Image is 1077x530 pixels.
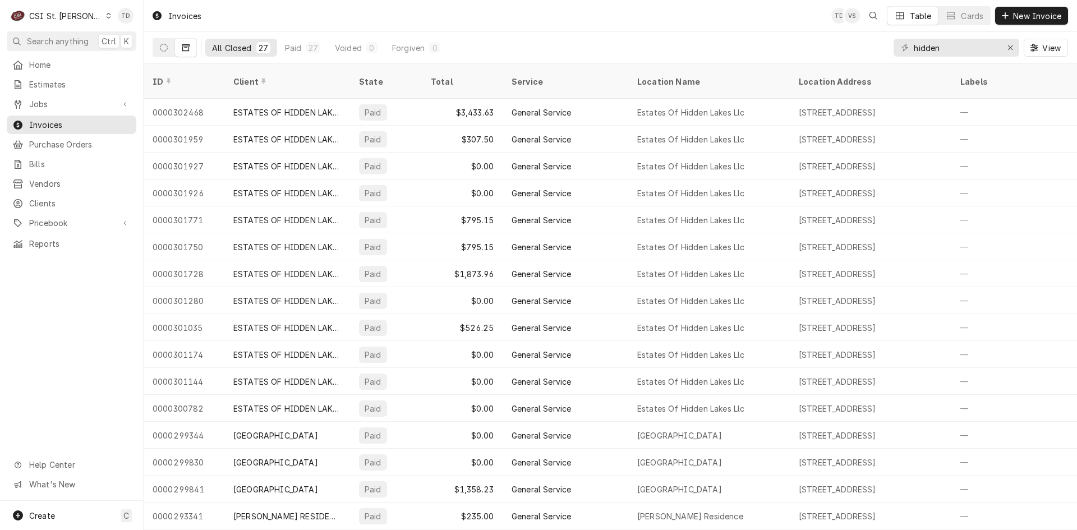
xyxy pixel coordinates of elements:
[422,287,503,314] div: $0.00
[799,76,940,87] div: Location Address
[29,139,131,150] span: Purchase Orders
[799,295,876,307] div: [STREET_ADDRESS]
[512,107,571,118] div: General Service
[118,8,134,24] div: Tim Devereux's Avatar
[637,268,744,280] div: Estates Of Hidden Lakes Llc
[7,95,136,113] a: Go to Jobs
[29,10,102,22] div: CSI St. [PERSON_NAME]
[799,483,876,495] div: [STREET_ADDRESS]
[431,76,491,87] div: Total
[864,7,882,25] button: Open search
[7,135,136,154] a: Purchase Orders
[422,449,503,476] div: $0.00
[512,214,571,226] div: General Service
[233,403,341,414] div: ESTATES OF HIDDEN LAKES LLC
[799,214,876,226] div: [STREET_ADDRESS]
[29,59,131,71] span: Home
[637,376,744,388] div: Estates Of Hidden Lakes Llc
[29,217,114,229] span: Pricebook
[7,155,136,173] a: Bills
[512,349,571,361] div: General Service
[363,376,383,388] div: Paid
[233,349,341,361] div: ESTATES OF HIDDEN LAKES LLC
[7,234,136,253] a: Reports
[637,241,744,253] div: Estates Of Hidden Lakes Llc
[799,322,876,334] div: [STREET_ADDRESS]
[153,76,213,87] div: ID
[512,133,571,145] div: General Service
[422,476,503,503] div: $1,358.23
[512,322,571,334] div: General Service
[637,510,743,522] div: [PERSON_NAME] Residence
[233,241,341,253] div: ESTATES OF HIDDEN LAKES LLC
[392,42,425,54] div: Forgiven
[512,268,571,280] div: General Service
[10,8,26,24] div: C
[422,395,503,422] div: $0.00
[910,10,932,22] div: Table
[637,214,744,226] div: Estates Of Hidden Lakes Llc
[363,483,383,495] div: Paid
[7,194,136,213] a: Clients
[637,133,744,145] div: Estates Of Hidden Lakes Llc
[799,510,876,522] div: [STREET_ADDRESS]
[369,42,375,54] div: 0
[29,79,131,90] span: Estimates
[309,42,318,54] div: 27
[422,233,503,260] div: $795.15
[422,126,503,153] div: $307.50
[637,295,744,307] div: Estates Of Hidden Lakes Llc
[124,35,129,47] span: K
[512,241,571,253] div: General Service
[359,76,413,87] div: State
[335,42,362,54] div: Voided
[363,457,383,468] div: Paid
[144,126,224,153] div: 0000301959
[233,430,318,441] div: [GEOGRAPHIC_DATA]
[512,430,571,441] div: General Service
[961,10,983,22] div: Cards
[144,368,224,395] div: 0000301144
[637,187,744,199] div: Estates Of Hidden Lakes Llc
[637,107,744,118] div: Estates Of Hidden Lakes Llc
[363,214,383,226] div: Paid
[363,241,383,253] div: Paid
[799,376,876,388] div: [STREET_ADDRESS]
[363,430,383,441] div: Paid
[363,349,383,361] div: Paid
[7,56,136,74] a: Home
[233,133,341,145] div: ESTATES OF HIDDEN LAKES LLC
[422,206,503,233] div: $795.15
[29,511,55,520] span: Create
[233,160,341,172] div: ESTATES OF HIDDEN LAKES LLC
[7,475,136,494] a: Go to What's New
[7,174,136,193] a: Vendors
[102,35,116,47] span: Ctrl
[431,42,438,54] div: 0
[799,107,876,118] div: [STREET_ADDRESS]
[512,483,571,495] div: General Service
[844,8,860,24] div: VS
[422,153,503,179] div: $0.00
[233,295,341,307] div: ESTATES OF HIDDEN LAKES LLC
[233,322,341,334] div: ESTATES OF HIDDEN LAKES LLC
[637,430,722,441] div: [GEOGRAPHIC_DATA]
[637,76,779,87] div: Location Name
[512,295,571,307] div: General Service
[637,483,722,495] div: [GEOGRAPHIC_DATA]
[144,314,224,341] div: 0000301035
[118,8,134,24] div: TD
[144,395,224,422] div: 0000300782
[637,349,744,361] div: Estates Of Hidden Lakes Llc
[285,42,302,54] div: Paid
[363,510,383,522] div: Paid
[7,116,136,134] a: Invoices
[799,457,876,468] div: [STREET_ADDRESS]
[233,107,341,118] div: ESTATES OF HIDDEN LAKES LLC
[512,376,571,388] div: General Service
[7,75,136,94] a: Estimates
[363,295,383,307] div: Paid
[233,187,341,199] div: ESTATES OF HIDDEN LAKES LLC
[363,107,383,118] div: Paid
[512,510,571,522] div: General Service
